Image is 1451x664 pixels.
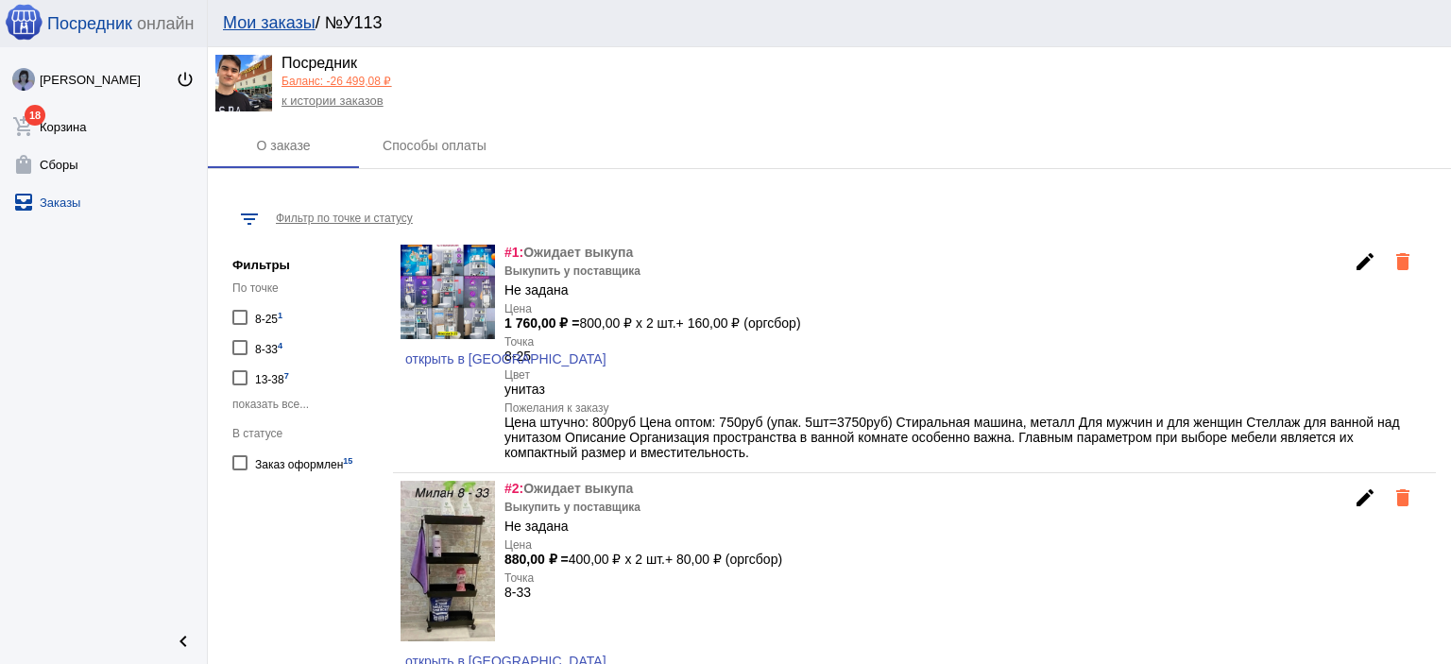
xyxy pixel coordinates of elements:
mat-icon: filter_list [238,208,261,230]
small: 7 [284,371,289,381]
mat-icon: chevron_left [172,630,195,653]
a: Мои заказы [223,13,316,32]
a: к истории заказов [282,94,384,108]
span: Посредник [47,14,132,34]
mat-icon: delete [1391,486,1414,509]
small: 4 [278,341,282,350]
span: Ожидает выкупа [523,245,633,260]
mat-icon: add_shopping_cart [12,115,35,138]
img: wofnKqjZjwknS0_OYP7zLjFh3QNdI9Ftwk5VoexNpznxyHik7RWpL8V33ZpYvntVjNFgR1eC.jpg [12,68,35,91]
div: Заказ оформлен [255,450,352,475]
mat-icon: shopping_bag [12,153,35,176]
label: Пожелания к заказу [504,401,1428,415]
div: Цена штучно: 800руб Цена оптом: 750руб (упак. 5шт=3750руб) Стиральная машина, металл Для мужчин и... [504,415,1428,460]
div: 8-33 [255,334,282,360]
div: 8-33 [504,585,534,600]
div: Выкупить у поставщика [504,264,640,278]
a: Баланс: -26 499,08 ₽ [282,75,391,88]
div: Посредник [282,55,391,75]
div: 400,00 ₽ x 2 шт. + 80,00 ₽ (оргсбор) [504,552,782,567]
mat-icon: delete [1391,250,1414,273]
mat-icon: all_inbox [12,191,35,213]
b: 1 760,00 ₽ = [504,315,579,331]
div: Способы оплаты [383,138,487,153]
small: 1 [278,311,282,320]
span: Ожидает выкупа [523,481,633,496]
div: Не задана [504,282,568,298]
img: Q24LwM2xnWNEg9GWdVHmi0t4mD_yciabf3IL6FeUV8SqS53i_mmw9RN_pSTX6r7fbcHdZUyanFkpxPw031ze5DbT.jpg [215,55,272,111]
span: открыть в [GEOGRAPHIC_DATA] [405,351,606,366]
span: Фильтр по точке и статусу [276,212,413,225]
label: Точка [504,571,534,585]
label: Точка [504,335,534,349]
mat-icon: edit [1354,486,1376,509]
mat-icon: power_settings_new [176,70,195,89]
div: унитаз [504,382,545,397]
img: apple-icon-60x60.png [5,3,43,41]
h5: Фильтры [232,258,384,272]
span: #2: [504,481,523,496]
b: 880,00 ₽ = [504,552,569,567]
small: 15 [343,456,352,466]
span: показать все... [232,398,309,411]
div: Выкупить у поставщика [504,501,640,514]
div: / №У113 [223,13,1417,33]
div: По точке [232,281,384,295]
label: Цена [504,538,782,552]
img: itCXPLO5k5CauFCgzKv7Ju-gNnd_nohdr4lTW-5SyAzd8L7YwwBjscDdJtwEctdq1N30PLSWIxbHZwxDsOdlIcjO.jpg [401,245,495,339]
div: В статусе [232,427,384,440]
span: #1: [504,245,523,260]
div: 8-25 [255,304,282,330]
div: [PERSON_NAME] [40,73,176,87]
div: 800,00 ₽ x 2 шт. + 160,00 ₽ (оргсбор) [504,315,801,331]
label: Цена [504,302,801,315]
mat-icon: edit [1354,250,1376,273]
div: Не задана [504,519,568,534]
img: y52uPUHeCAFtmH-qPWMg_5dSQmV_sOUrAyOu7gzL-V0OYskkoUEJZK3JQUGZwJVm-bgYFMtmJvKiSk0FxTgFhPRe.jpg [401,481,495,641]
span: онлайн [137,14,194,34]
div: О заказе [256,138,310,153]
div: 13-38 [255,365,289,390]
a: открыть в [GEOGRAPHIC_DATA] [401,342,611,376]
